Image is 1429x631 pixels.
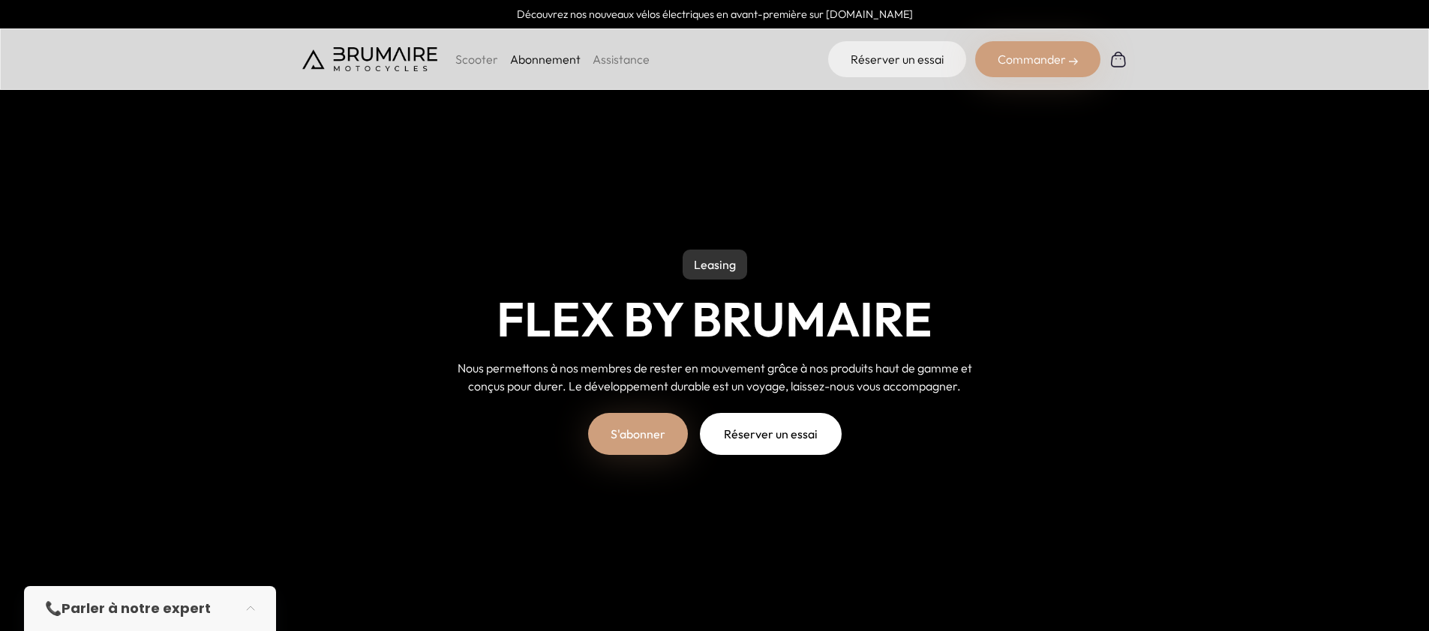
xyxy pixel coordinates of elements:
a: Abonnement [510,52,581,67]
a: Assistance [593,52,650,67]
a: Réserver un essai [700,413,842,455]
p: Leasing [683,250,747,280]
h1: Flex by Brumaire [497,292,932,347]
a: Réserver un essai [828,41,966,77]
span: Nous permettons à nos membres de rester en mouvement grâce à nos produits haut de gamme et conçus... [458,360,972,393]
img: Brumaire Motocycles [302,47,437,71]
img: right-arrow-2.png [1069,57,1078,66]
img: Panier [1109,50,1127,68]
div: Commander [975,41,1100,77]
p: Scooter [455,50,498,68]
a: S'abonner [588,413,688,455]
